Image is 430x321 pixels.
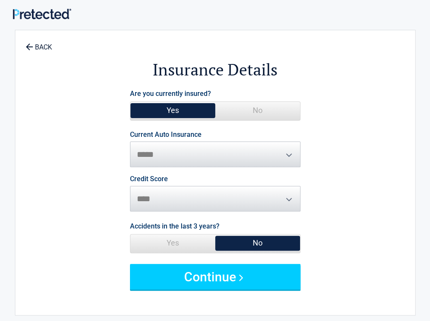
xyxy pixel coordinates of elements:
a: BACK [24,36,54,51]
span: No [215,102,300,119]
label: Are you currently insured? [130,88,211,99]
label: Credit Score [130,176,168,182]
span: Yes [130,234,215,252]
span: No [215,234,300,252]
h2: Insurance Details [62,59,368,81]
label: Accidents in the last 3 years? [130,220,219,232]
span: Yes [130,102,215,119]
img: Main Logo [13,9,71,19]
button: Continue [130,264,300,289]
label: Current Auto Insurance [130,131,202,138]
